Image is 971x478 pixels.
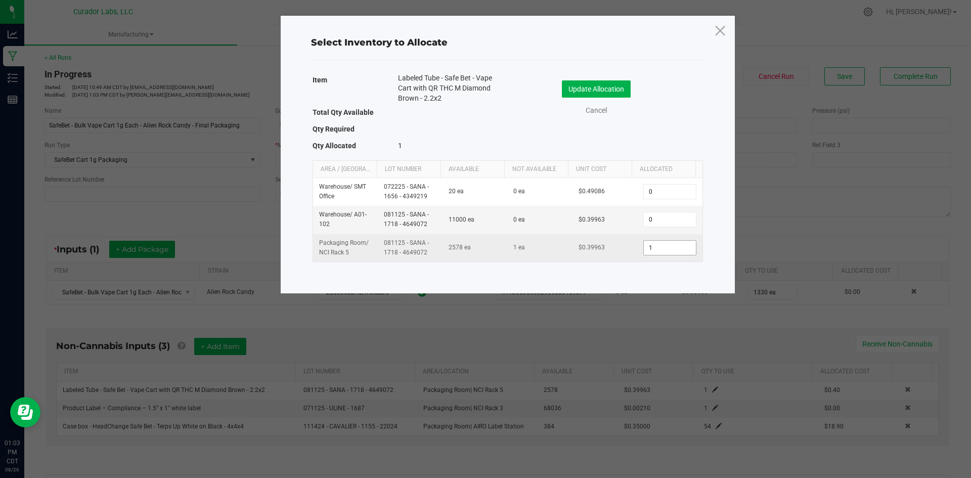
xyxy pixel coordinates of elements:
th: Unit Cost [568,161,632,178]
span: 2578 ea [449,244,471,251]
span: Select Inventory to Allocate [311,37,448,48]
span: 1 ea [513,244,525,251]
span: Labeled Tube - Safe Bet - Vape Cart with QR THC M Diamond Brown - 2.2x2 [398,73,492,103]
button: Update Allocation [562,80,631,98]
th: Not Available [504,161,568,178]
span: $0.39963 [579,244,605,251]
span: 1 [398,142,402,150]
span: 11000 ea [449,216,474,223]
label: Item [313,73,327,87]
span: Packaging Room / NCI Rack 5 [319,239,369,256]
label: Qty Required [313,122,355,136]
td: 081125 - SANA - 1718 - 4649072 [378,234,443,262]
label: Qty Allocated [313,139,356,153]
span: $0.49086 [579,188,605,195]
th: Area / [GEOGRAPHIC_DATA] [313,161,377,178]
span: 0 ea [513,216,525,223]
td: 072225 - SANA - 1656 - 4349219 [378,178,443,206]
span: $0.39963 [579,216,605,223]
span: Warehouse / A01-102 [319,211,367,228]
td: 081125 - SANA - 1718 - 4649072 [378,206,443,234]
iframe: Resource center [10,397,40,427]
span: 20 ea [449,188,464,195]
a: Cancel [576,105,616,116]
span: 0 ea [513,188,525,195]
span: Warehouse / SMT Office [319,183,366,200]
th: Available [440,161,504,178]
th: Lot Number [377,161,440,178]
label: Total Qty Available [313,105,374,119]
th: Allocated [632,161,695,178]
